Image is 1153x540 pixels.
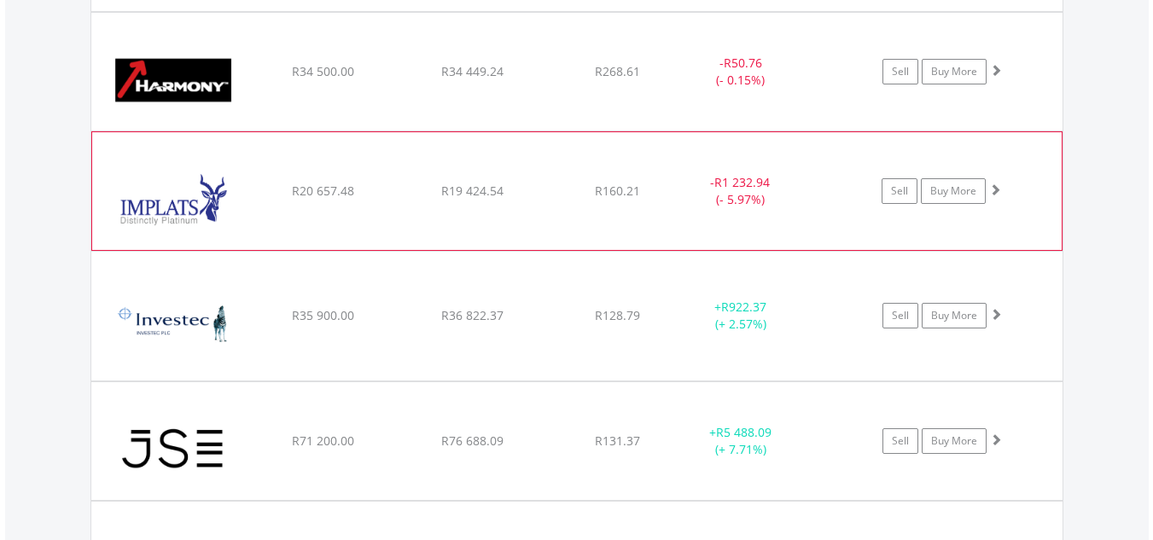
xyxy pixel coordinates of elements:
[292,307,354,323] span: R35 900.00
[595,433,640,449] span: R131.37
[292,433,354,449] span: R71 200.00
[677,299,806,333] div: + (+ 2.57%)
[595,63,640,79] span: R268.61
[441,183,504,199] span: R19 424.54
[100,34,247,126] img: EQU.ZA.HAR.png
[292,183,354,199] span: R20 657.48
[101,154,247,246] img: EQU.ZA.IMP.png
[595,183,640,199] span: R160.21
[441,63,504,79] span: R34 449.24
[714,174,770,190] span: R1 232.94
[721,299,766,315] span: R922.37
[595,307,640,323] span: R128.79
[716,424,772,440] span: R5 488.09
[922,59,987,84] a: Buy More
[724,55,762,71] span: R50.76
[882,428,918,454] a: Sell
[292,63,354,79] span: R34 500.00
[441,307,504,323] span: R36 822.37
[882,303,918,328] a: Sell
[922,303,987,328] a: Buy More
[677,424,806,458] div: + (+ 7.71%)
[921,178,986,204] a: Buy More
[676,174,804,208] div: - (- 5.97%)
[922,428,987,454] a: Buy More
[441,433,504,449] span: R76 688.09
[100,273,247,375] img: EQU.ZA.INP.png
[882,59,918,84] a: Sell
[100,404,247,496] img: EQU.ZA.JSE.png
[882,178,917,204] a: Sell
[677,55,806,89] div: - (- 0.15%)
